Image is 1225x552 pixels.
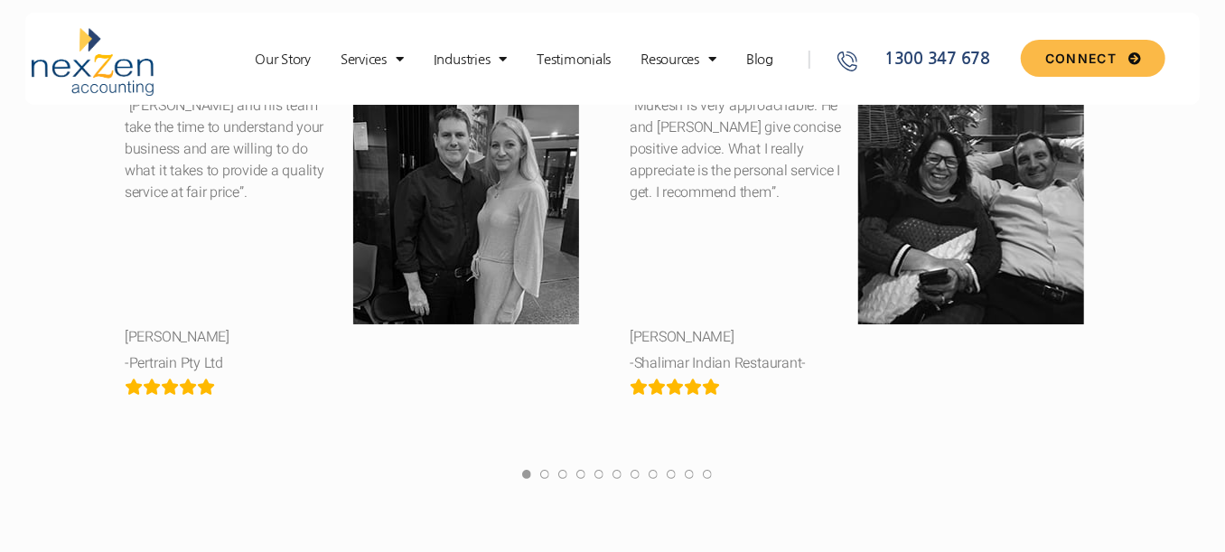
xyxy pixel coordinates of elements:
[630,95,1099,203] div: “Mukesh is very approachable. He and [PERSON_NAME] give concise positive advice. What I really ap...
[737,51,782,69] a: Blog
[880,47,990,71] span: 1300 347 678
[425,51,516,69] a: Industries
[246,51,320,69] a: Our Story
[630,326,1099,348] div: [PERSON_NAME]
[332,51,413,69] a: Services
[1045,52,1117,65] span: CONNECT
[1021,40,1164,77] a: CONNECT
[630,352,1099,374] div: -Shalimar Indian Restaurant-
[125,95,594,203] div: “[PERSON_NAME] and his team take the time to understand your business and are willing to do what ...
[836,47,1015,71] a: 1300 347 678
[631,51,725,69] a: Resources
[528,51,620,69] a: Testimonials
[125,352,594,374] div: -Pertrain Pty Ltd
[229,51,800,69] nav: Menu
[125,326,594,348] div: [PERSON_NAME]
